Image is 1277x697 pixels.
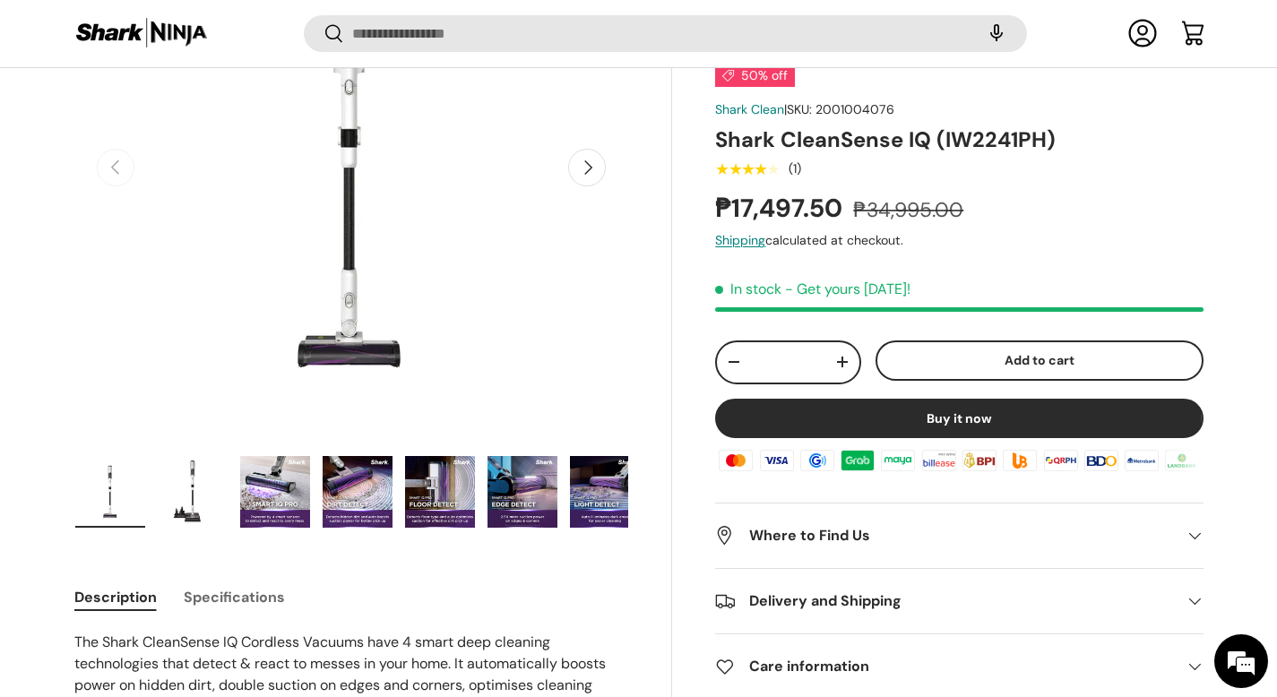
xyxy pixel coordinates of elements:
[488,456,557,528] img: shark-cleansenseiq+-4-smart-iq-pro-floor-edge-infographic-sharkninja-philippines
[785,280,910,298] p: - Get yours [DATE]!
[715,280,781,298] span: In stock
[715,160,779,176] div: 4.0 out of 5.0 stars
[715,656,1174,677] h2: Care information
[878,447,918,474] img: maya
[715,159,779,177] span: ★★★★★
[715,101,784,117] a: Shark Clean
[405,456,475,528] img: shark-cleansenseiq+-4-smart-iq-pro-floor-detect-infographic-sharkninja-philippines
[784,101,894,117] span: |
[815,101,894,117] span: 2001004076
[1040,447,1080,474] img: qrph
[1000,447,1040,474] img: ubp
[876,340,1204,381] button: Add to cart
[798,447,837,474] img: gcash
[715,399,1203,438] button: Buy it now
[968,14,1025,54] speech-search-button: Search by voice
[715,590,1174,612] h2: Delivery and Shipping
[1122,447,1161,474] img: metrobank
[323,456,393,528] img: shark-cleansenseiq+-4-smart-iq-pro-dirt-detect-infographic-sharkninja-philippines
[240,456,310,528] img: shark-cleansenseiq+-4-smart-iq-pro-infographic-sharkninja-philippines
[715,191,847,224] strong: ₱17,497.50
[1082,447,1121,474] img: bdo
[184,577,285,617] button: Specifications
[715,569,1203,633] summary: Delivery and Shipping
[715,65,795,87] span: 50% off
[756,447,796,474] img: visa
[715,232,765,248] a: Shipping
[715,231,1203,250] div: calculated at checkout.
[1162,447,1202,474] img: landbank
[74,577,157,617] button: Description
[74,16,209,51] img: Shark Ninja Philippines
[787,101,812,117] span: SKU:
[715,525,1174,546] h2: Where to Find Us
[75,456,145,528] img: shark-kion-iw2241-full-view-shark-ninja-philippines
[570,456,640,528] img: shark-cleansenseiq+-4-smart-iq-pro-light-detect-infographic-sharkninja-philippines
[158,456,228,528] img: shark-kion-iw2241-full-view-all-parts-shark-ninja-philippines
[853,196,963,222] s: ₱34,995.00
[789,162,801,176] div: (1)
[919,447,959,474] img: billease
[715,126,1203,154] h1: Shark CleanSense IQ (IW2241PH)
[715,503,1203,568] summary: Where to Find Us
[960,447,999,474] img: bpi
[838,447,877,474] img: grabpay
[716,447,755,474] img: master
